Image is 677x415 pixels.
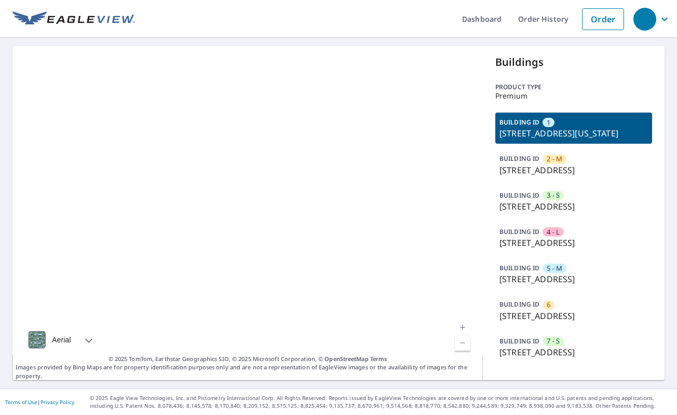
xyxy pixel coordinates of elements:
p: BUILDING ID [499,227,539,236]
p: [STREET_ADDRESS][US_STATE] [499,127,648,140]
p: BUILDING ID [499,118,539,127]
span: 1 [547,118,550,128]
p: | [5,399,74,405]
a: Privacy Policy [40,398,74,406]
p: Images provided by Bing Maps are for property identification purposes only and are not a represen... [12,355,483,381]
p: [STREET_ADDRESS] [499,237,648,249]
p: Buildings [495,54,652,70]
p: BUILDING ID [499,300,539,309]
a: Current Level 17, Zoom Out [455,335,470,351]
span: 5 - M [547,264,562,273]
span: 7 - S [547,336,560,346]
a: Order [582,8,624,30]
p: [STREET_ADDRESS] [499,273,648,285]
p: [STREET_ADDRESS] [499,164,648,176]
a: Current Level 17, Zoom In [455,320,470,335]
img: EV Logo [12,11,135,27]
p: BUILDING ID [499,191,539,200]
p: Premium [495,92,652,100]
span: 2 - M [547,154,562,164]
p: © 2025 Eagle View Technologies, Inc. and Pictometry International Corp. All Rights Reserved. Repo... [90,394,672,410]
div: Aerial [49,327,74,353]
a: Terms of Use [5,398,37,406]
a: OpenStreetMap [324,355,368,363]
p: BUILDING ID [499,264,539,272]
p: [STREET_ADDRESS] [499,346,648,358]
p: BUILDING ID [499,154,539,163]
span: 4 - L [547,227,560,237]
p: Product type [495,82,652,92]
span: 6 [547,300,550,310]
p: BUILDING ID [499,337,539,345]
a: Terms [370,355,387,363]
span: © 2025 TomTom, Earthstar Geographics SIO, © 2025 Microsoft Corporation, © [109,355,387,364]
p: [STREET_ADDRESS] [499,310,648,322]
p: [STREET_ADDRESS] [499,200,648,213]
span: 3 - S [547,190,560,200]
div: Aerial [25,327,102,353]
